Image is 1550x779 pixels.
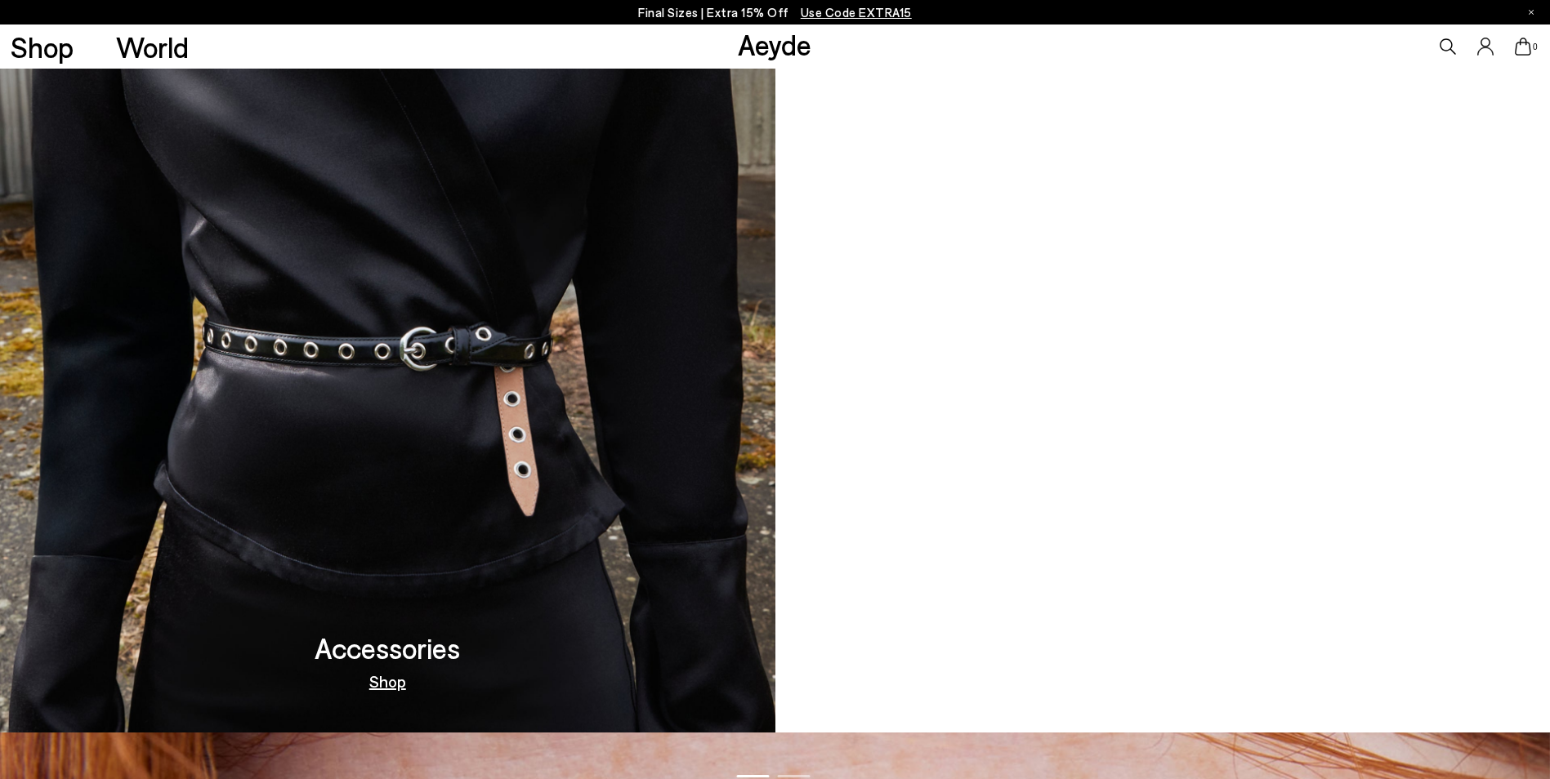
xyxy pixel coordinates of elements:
[801,5,912,20] span: Navigate to /collections/ss25-final-sizes
[736,775,769,777] span: Go to slide 1
[315,634,460,662] h3: Accessories
[11,33,74,61] a: Shop
[638,2,912,23] p: Final Sizes | Extra 15% Off
[738,27,811,61] a: Aeyde
[1531,42,1539,51] span: 0
[1131,673,1195,689] a: Out Now
[369,673,406,689] a: Shop
[1515,38,1531,56] a: 0
[116,33,189,61] a: World
[777,775,810,777] span: Go to slide 2
[1052,634,1274,662] h3: Moccasin Capsule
